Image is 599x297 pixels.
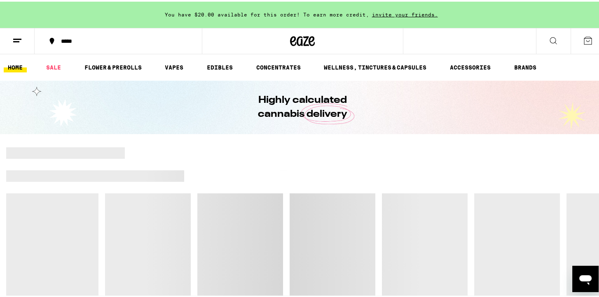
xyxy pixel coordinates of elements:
a: FLOWER & PREROLLS [80,61,146,71]
a: EDIBLES [203,61,237,71]
a: ACCESSORIES [446,61,495,71]
iframe: Button to launch messaging window [572,264,599,290]
span: You have $20.00 available for this order! To earn more credit, [165,10,369,16]
span: invite your friends. [369,10,441,16]
a: CONCENTRATES [252,61,305,71]
a: WELLNESS, TINCTURES & CAPSULES [320,61,431,71]
h1: Highly calculated cannabis delivery [235,92,371,120]
a: SALE [42,61,65,71]
a: HOME [4,61,27,71]
a: BRANDS [510,61,541,71]
a: VAPES [161,61,187,71]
